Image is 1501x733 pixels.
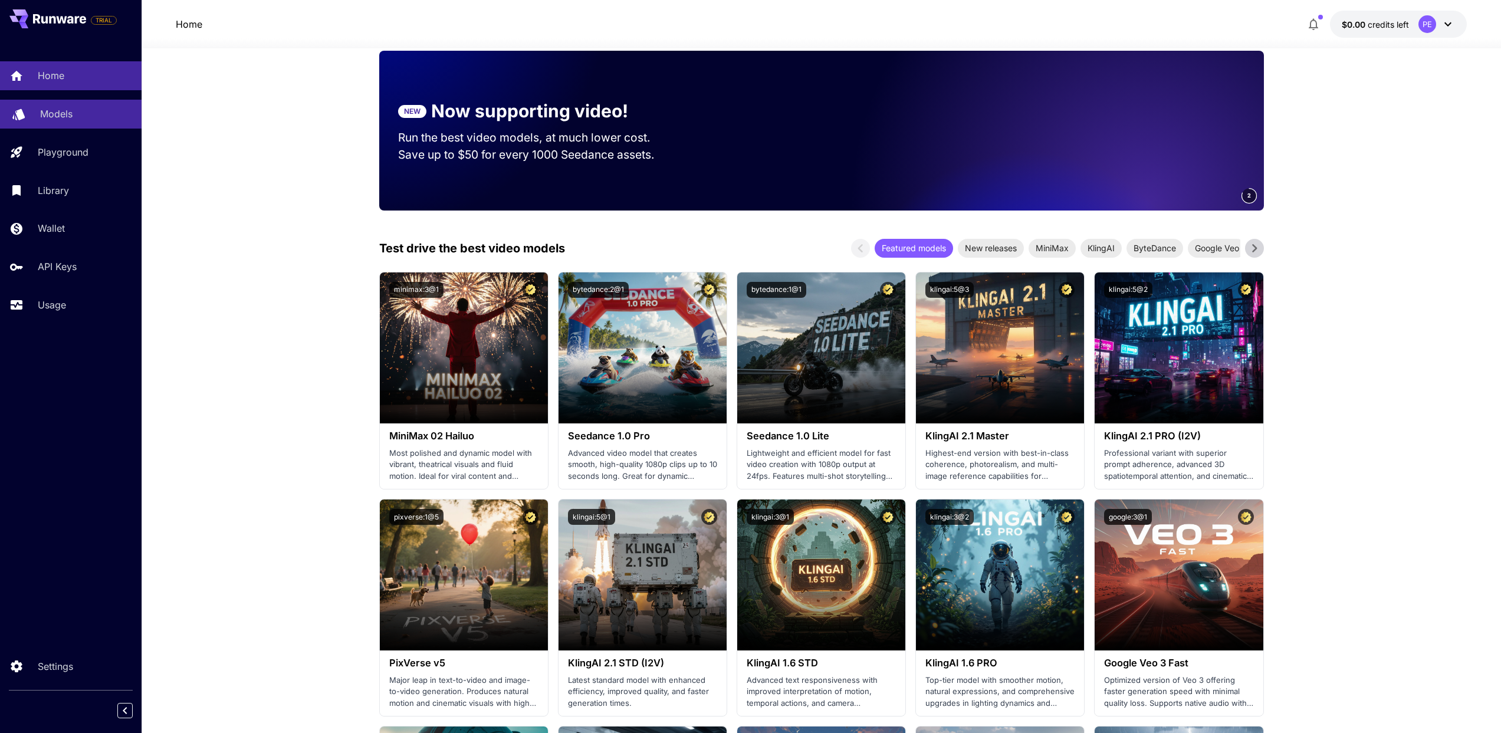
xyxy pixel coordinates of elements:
[38,298,66,312] p: Usage
[875,239,953,258] div: Featured models
[916,499,1084,650] img: alt
[1095,272,1263,423] img: alt
[568,675,717,709] p: Latest standard model with enhanced efficiency, improved quality, and faster generation times.
[1104,509,1152,525] button: google:3@1
[1104,675,1253,709] p: Optimized version of Veo 3 offering faster generation speed with minimal quality loss. Supports n...
[1330,11,1467,38] button: $0.00PE
[176,17,202,31] nav: breadcrumb
[875,242,953,254] span: Featured models
[91,16,116,25] span: TRIAL
[389,448,538,482] p: Most polished and dynamic model with vibrant, theatrical visuals and fluid motion. Ideal for vira...
[91,13,117,27] span: Add your payment card to enable full platform functionality.
[747,448,896,482] p: Lightweight and efficient model for fast video creation with 1080p output at 24fps. Features mult...
[747,282,806,298] button: bytedance:1@1
[1126,239,1183,258] div: ByteDance
[380,272,548,423] img: alt
[1104,448,1253,482] p: Professional variant with superior prompt adherence, advanced 3D spatiotemporal attention, and ci...
[389,658,538,669] h3: PixVerse v5
[880,282,896,298] button: Certified Model – Vetted for best performance and includes a commercial license.
[701,509,717,525] button: Certified Model – Vetted for best performance and includes a commercial license.
[1188,239,1246,258] div: Google Veo
[747,509,794,525] button: klingai:3@1
[1059,509,1075,525] button: Certified Model – Vetted for best performance and includes a commercial license.
[404,106,421,117] p: NEW
[1188,242,1246,254] span: Google Veo
[38,183,69,198] p: Library
[389,509,444,525] button: pixverse:1@5
[389,675,538,709] p: Major leap in text-to-video and image-to-video generation. Produces natural motion and cinematic ...
[176,17,202,31] a: Home
[568,430,717,442] h3: Seedance 1.0 Pro
[40,107,73,121] p: Models
[916,272,1084,423] img: alt
[1104,658,1253,669] h3: Google Veo 3 Fast
[747,675,896,709] p: Advanced text responsiveness with improved interpretation of motion, temporal actions, and camera...
[1126,242,1183,254] span: ByteDance
[38,221,65,235] p: Wallet
[1418,15,1436,33] div: PE
[389,430,538,442] h3: MiniMax 02 Hailuo
[379,239,565,257] p: Test drive the best video models
[568,448,717,482] p: Advanced video model that creates smooth, high-quality 1080p clips up to 10 seconds long. Great f...
[1029,239,1076,258] div: MiniMax
[1080,242,1122,254] span: KlingAI
[1368,19,1409,29] span: credits left
[380,499,548,650] img: alt
[925,448,1075,482] p: Highest-end version with best-in-class coherence, photorealism, and multi-image reference capabil...
[880,509,896,525] button: Certified Model – Vetted for best performance and includes a commercial license.
[568,658,717,669] h3: KlingAI 2.1 STD (I2V)
[38,145,88,159] p: Playground
[523,282,538,298] button: Certified Model – Vetted for best performance and includes a commercial license.
[1095,499,1263,650] img: alt
[117,703,133,718] button: Collapse sidebar
[568,509,615,525] button: klingai:5@1
[737,499,905,650] img: alt
[559,499,727,650] img: alt
[38,259,77,274] p: API Keys
[389,282,444,298] button: minimax:3@1
[925,658,1075,669] h3: KlingAI 1.6 PRO
[559,272,727,423] img: alt
[1059,282,1075,298] button: Certified Model – Vetted for best performance and includes a commercial license.
[925,430,1075,442] h3: KlingAI 2.1 Master
[747,658,896,669] h3: KlingAI 1.6 STD
[38,68,64,83] p: Home
[568,282,629,298] button: bytedance:2@1
[925,675,1075,709] p: Top-tier model with smoother motion, natural expressions, and comprehensive upgrades in lighting ...
[1080,239,1122,258] div: KlingAI
[1238,509,1254,525] button: Certified Model – Vetted for best performance and includes a commercial license.
[1104,282,1152,298] button: klingai:5@2
[126,700,142,721] div: Collapse sidebar
[1247,191,1251,200] span: 2
[958,242,1024,254] span: New releases
[1029,242,1076,254] span: MiniMax
[398,146,673,163] p: Save up to $50 for every 1000 Seedance assets.
[398,129,673,146] p: Run the best video models, at much lower cost.
[1104,430,1253,442] h3: KlingAI 2.1 PRO (I2V)
[958,239,1024,258] div: New releases
[431,98,628,124] p: Now supporting video!
[1342,19,1368,29] span: $0.00
[701,282,717,298] button: Certified Model – Vetted for best performance and includes a commercial license.
[1238,282,1254,298] button: Certified Model – Vetted for best performance and includes a commercial license.
[925,509,974,525] button: klingai:3@2
[1342,18,1409,31] div: $0.00
[925,282,974,298] button: klingai:5@3
[38,659,73,673] p: Settings
[747,430,896,442] h3: Seedance 1.0 Lite
[737,272,905,423] img: alt
[523,509,538,525] button: Certified Model – Vetted for best performance and includes a commercial license.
